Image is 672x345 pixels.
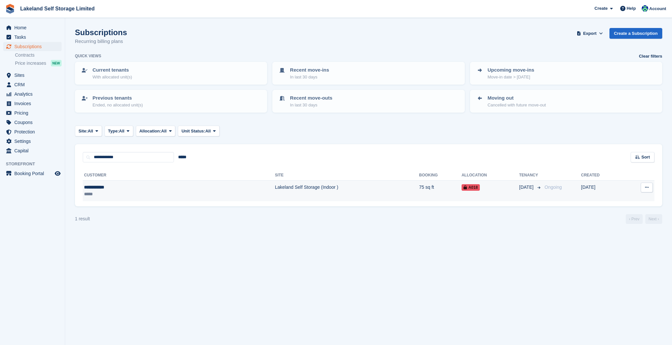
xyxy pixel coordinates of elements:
span: A018 [462,184,480,191]
span: Sites [14,71,53,80]
span: Help [627,5,636,12]
span: Pricing [14,108,53,117]
p: Current tenants [93,66,132,74]
p: Cancelled with future move-out [488,102,546,108]
a: Moving out Cancelled with future move-out [471,90,662,112]
a: Recent move-ins In last 30 days [273,62,464,84]
span: Home [14,23,53,32]
a: Preview store [54,170,62,177]
p: Moving out [488,94,546,102]
span: Export [583,30,596,37]
a: menu [3,33,62,42]
div: NEW [51,60,62,66]
p: Recent move-ins [290,66,329,74]
th: Created [581,170,623,181]
a: Previous [626,214,643,224]
p: Recurring billing plans [75,38,127,45]
td: Lakeland Self Storage (Indoor ) [275,181,419,201]
p: In last 30 days [290,102,332,108]
span: Sort [641,154,650,160]
a: Contracts [15,52,62,58]
th: Booking [419,170,462,181]
span: Unit Status: [181,128,205,134]
p: Previous tenants [93,94,143,102]
span: Booking Portal [14,169,53,178]
a: Recent move-outs In last 30 days [273,90,464,112]
span: Allocation: [139,128,161,134]
span: Coupons [14,118,53,127]
a: menu [3,90,62,99]
a: menu [3,127,62,136]
button: Allocation: All [136,126,176,136]
p: In last 30 days [290,74,329,80]
span: All [119,128,124,134]
span: Subscriptions [14,42,53,51]
a: Upcoming move-ins Move-in date > [DATE] [471,62,662,84]
span: Account [649,6,666,12]
span: Analytics [14,90,53,99]
td: 75 sq ft [419,181,462,201]
p: Move-in date > [DATE] [488,74,534,80]
a: menu [3,99,62,108]
button: Export [576,28,604,39]
span: Create [594,5,608,12]
th: Site [275,170,419,181]
h6: Quick views [75,53,101,59]
span: Storefront [6,161,65,167]
a: menu [3,23,62,32]
a: menu [3,118,62,127]
a: Create a Subscription [609,28,662,39]
button: Unit Status: All [178,126,219,136]
button: Type: All [105,126,133,136]
button: Site: All [75,126,102,136]
span: Settings [14,137,53,146]
p: Ended, no allocated unit(s) [93,102,143,108]
span: All [161,128,167,134]
span: Capital [14,146,53,155]
a: Lakeland Self Storage Limited [18,3,97,14]
span: Protection [14,127,53,136]
span: Price increases [15,60,46,66]
nav: Page [624,214,664,224]
span: Tasks [14,33,53,42]
img: Steve Aynsley [642,5,648,12]
a: menu [3,137,62,146]
span: CRM [14,80,53,89]
span: [DATE] [519,184,535,191]
span: Type: [108,128,119,134]
span: All [205,128,211,134]
span: Site: [79,128,88,134]
span: All [88,128,93,134]
span: Ongoing [545,185,562,190]
a: menu [3,42,62,51]
a: menu [3,71,62,80]
p: Recent move-outs [290,94,332,102]
span: Invoices [14,99,53,108]
a: Next [645,214,662,224]
a: Previous tenants Ended, no allocated unit(s) [76,90,266,112]
a: Clear filters [639,53,662,60]
a: menu [3,108,62,117]
a: Price increases NEW [15,60,62,67]
th: Customer [83,170,275,181]
p: With allocated unit(s) [93,74,132,80]
a: menu [3,80,62,89]
a: Current tenants With allocated unit(s) [76,62,266,84]
td: [DATE] [581,181,623,201]
a: menu [3,146,62,155]
p: Upcoming move-ins [488,66,534,74]
img: stora-icon-8386f47178a22dfd0bd8f6a31ec36ba5ce8667c1dd55bd0f319d3a0aa187defe.svg [5,4,15,14]
th: Tenancy [519,170,542,181]
th: Allocation [462,170,519,181]
h1: Subscriptions [75,28,127,37]
div: 1 result [75,215,90,222]
a: menu [3,169,62,178]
